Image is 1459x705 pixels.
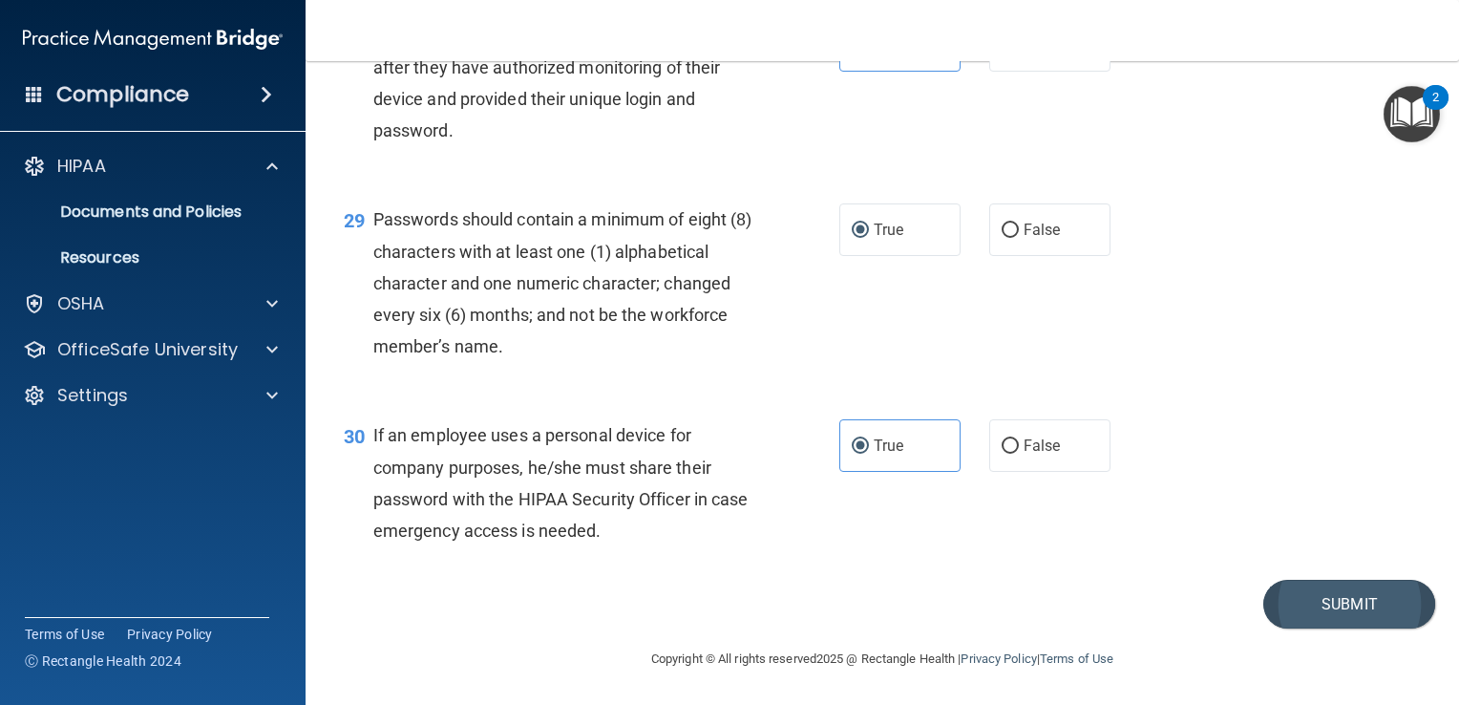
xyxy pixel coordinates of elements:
p: Documents and Policies [12,203,273,222]
span: 30 [344,425,365,448]
a: Privacy Policy [961,652,1036,666]
a: Terms of Use [25,625,104,644]
span: False [1024,437,1061,455]
h4: Compliance [56,81,189,108]
p: OSHA [57,292,105,315]
span: If an employee uses a personal device for company purposes, he/she must share their password with... [373,425,749,541]
div: Copyright © All rights reserved 2025 @ Rectangle Health | | [534,629,1231,690]
a: OSHA [23,292,278,315]
a: HIPAA [23,155,278,178]
span: False [1024,221,1061,239]
button: Submit [1263,580,1435,629]
img: PMB logo [23,20,283,58]
input: True [852,439,869,454]
input: True [852,224,869,238]
p: Resources [12,248,273,267]
div: 2 [1432,97,1439,122]
input: False [1002,224,1019,238]
span: Ⓒ Rectangle Health 2024 [25,652,181,671]
span: 29 [344,209,365,232]
a: OfficeSafe University [23,338,278,361]
input: False [1002,439,1019,454]
button: Open Resource Center, 2 new notifications [1384,86,1440,142]
a: Settings [23,384,278,407]
a: Terms of Use [1040,652,1113,666]
a: Privacy Policy [127,625,213,644]
p: Settings [57,384,128,407]
span: Passwords should contain a minimum of eight (8) characters with at least one (1) alphabetical cha... [373,209,752,356]
span: True [874,221,903,239]
p: HIPAA [57,155,106,178]
span: True [874,437,903,455]
p: OfficeSafe University [57,338,238,361]
iframe: Drift Widget Chat Controller [1364,575,1436,648]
